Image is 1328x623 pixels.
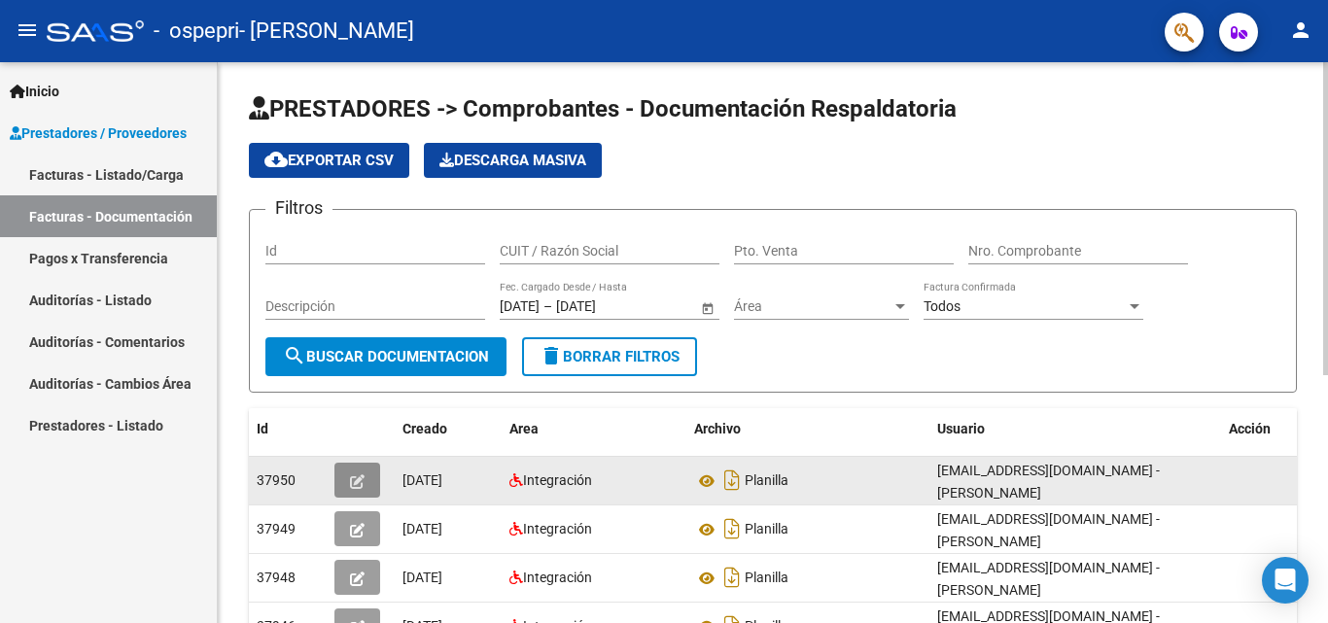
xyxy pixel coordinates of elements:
span: Planilla [745,473,788,489]
span: Area [509,421,539,436]
span: [EMAIL_ADDRESS][DOMAIN_NAME] - [PERSON_NAME] [937,511,1160,549]
input: Fecha fin [556,298,651,315]
span: 37949 [257,521,296,536]
span: 37948 [257,570,296,585]
span: 37950 [257,472,296,488]
span: Integración [523,570,592,585]
span: – [543,298,552,315]
span: Creado [402,421,447,436]
datatable-header-cell: Id [249,408,327,450]
button: Open calendar [697,297,717,318]
mat-icon: delete [540,344,563,367]
datatable-header-cell: Usuario [929,408,1221,450]
i: Descargar documento [719,465,745,496]
span: Planilla [745,522,788,537]
h3: Filtros [265,194,332,222]
button: Borrar Filtros [522,337,697,376]
span: [DATE] [402,570,442,585]
datatable-header-cell: Creado [395,408,502,450]
input: Fecha inicio [500,298,540,315]
span: Archivo [694,421,741,436]
span: [DATE] [402,472,442,488]
span: Buscar Documentacion [283,348,489,365]
span: Planilla [745,571,788,586]
span: [DATE] [402,521,442,536]
span: Exportar CSV [264,152,394,169]
button: Descarga Masiva [424,143,602,178]
button: Buscar Documentacion [265,337,507,376]
mat-icon: menu [16,18,39,42]
span: Integración [523,521,592,536]
span: [EMAIL_ADDRESS][DOMAIN_NAME] - [PERSON_NAME] [937,560,1160,598]
app-download-masive: Descarga masiva de comprobantes (adjuntos) [424,143,602,178]
span: Id [257,421,268,436]
span: - [PERSON_NAME] [239,10,414,52]
span: Descarga Masiva [439,152,586,169]
span: - ospepri [154,10,239,52]
span: Área [734,298,891,315]
span: Borrar Filtros [540,348,680,365]
datatable-header-cell: Acción [1221,408,1318,450]
mat-icon: person [1289,18,1312,42]
button: Exportar CSV [249,143,409,178]
mat-icon: search [283,344,306,367]
span: Usuario [937,421,985,436]
span: [EMAIL_ADDRESS][DOMAIN_NAME] - [PERSON_NAME] [937,463,1160,501]
span: Acción [1229,421,1271,436]
div: Open Intercom Messenger [1262,557,1309,604]
span: PRESTADORES -> Comprobantes - Documentación Respaldatoria [249,95,957,122]
span: Prestadores / Proveedores [10,122,187,144]
datatable-header-cell: Archivo [686,408,929,450]
span: Integración [523,472,592,488]
span: Todos [924,298,961,314]
datatable-header-cell: Area [502,408,686,450]
mat-icon: cloud_download [264,148,288,171]
i: Descargar documento [719,513,745,544]
span: Inicio [10,81,59,102]
i: Descargar documento [719,562,745,593]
